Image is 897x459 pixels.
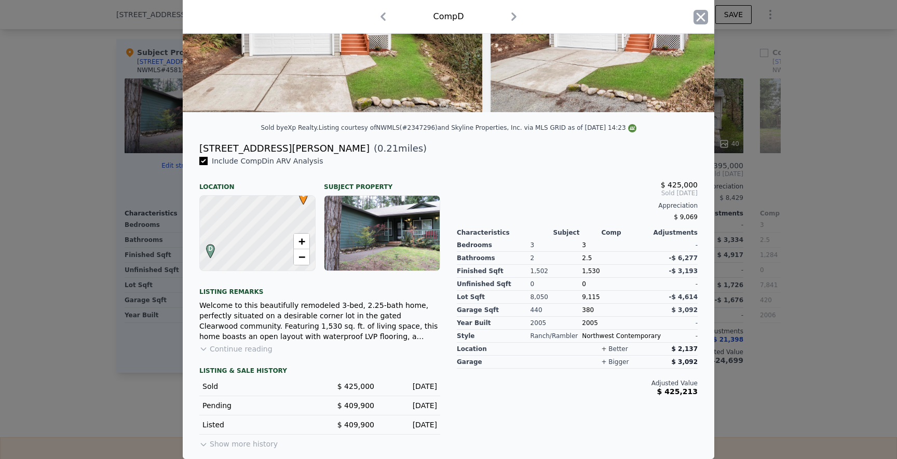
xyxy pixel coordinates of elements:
[199,435,278,449] button: Show more history
[674,213,698,221] span: $ 9,069
[202,400,311,411] div: Pending
[457,379,698,387] div: Adjusted Value
[601,345,628,353] div: + better
[661,181,698,189] span: $ 425,000
[337,382,374,390] span: $ 425,000
[661,278,698,291] div: -
[582,252,661,265] div: 2.5
[582,241,586,249] span: 3
[457,356,553,369] div: garage
[457,228,553,237] div: Characteristics
[319,124,636,131] div: Listing courtesy of NWMLS (#2347296) and Skyline Properties, Inc. via MLS GRID as of [DATE] 14:23
[531,265,582,278] div: 1,502
[669,254,698,262] span: -$ 6,277
[457,278,531,291] div: Unfinished Sqft
[337,421,374,429] span: $ 409,900
[433,10,464,23] div: Comp D
[672,306,698,314] span: $ 3,092
[199,279,440,296] div: Listing remarks
[582,330,661,343] div: Northwest Contemporary
[296,191,303,197] div: •
[531,304,582,317] div: 440
[199,367,440,377] div: LISTING & SALE HISTORY
[199,174,316,191] div: Location
[261,124,318,131] div: Sold by eXp Realty .
[370,141,427,156] span: ( miles)
[298,250,305,263] span: −
[531,291,582,304] div: 8,050
[383,381,437,392] div: [DATE]
[202,420,311,430] div: Listed
[661,330,698,343] div: -
[203,244,218,253] span: D
[531,330,582,343] div: Ranch/Rambler
[457,201,698,210] div: Appreciation
[661,239,698,252] div: -
[669,293,698,301] span: -$ 4,614
[649,228,698,237] div: Adjustments
[199,344,273,354] button: Continue reading
[457,291,531,304] div: Lot Sqft
[582,280,586,288] span: 0
[531,252,582,265] div: 2
[457,252,531,265] div: Bathrooms
[337,401,374,410] span: $ 409,900
[199,300,440,342] div: Welcome to this beautifully remodeled 3-bed, 2.25-bath home, perfectly situated on a desirable co...
[294,249,309,265] a: Zoom out
[457,304,531,317] div: Garage Sqft
[377,143,398,154] span: 0.21
[672,345,698,353] span: $ 2,137
[669,267,698,275] span: -$ 3,193
[203,244,210,250] div: D
[657,387,698,396] span: $ 425,213
[672,358,698,366] span: $ 3,092
[457,189,698,197] span: Sold [DATE]
[208,157,328,165] span: Include Comp D in ARV Analysis
[531,278,582,291] div: 0
[582,267,600,275] span: 1,530
[383,420,437,430] div: [DATE]
[298,235,305,248] span: +
[457,343,553,356] div: location
[199,141,370,156] div: [STREET_ADDRESS][PERSON_NAME]
[383,400,437,411] div: [DATE]
[531,317,582,330] div: 2005
[457,239,531,252] div: Bedrooms
[457,265,531,278] div: Finished Sqft
[601,358,629,366] div: + bigger
[457,317,531,330] div: Year Built
[294,234,309,249] a: Zoom in
[531,239,582,252] div: 3
[553,228,602,237] div: Subject
[582,317,661,330] div: 2005
[661,317,698,330] div: -
[324,174,440,191] div: Subject Property
[601,228,649,237] div: Comp
[582,306,594,314] span: 380
[457,330,531,343] div: Style
[202,381,311,392] div: Sold
[628,124,636,132] img: NWMLS Logo
[582,293,600,301] span: 9,115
